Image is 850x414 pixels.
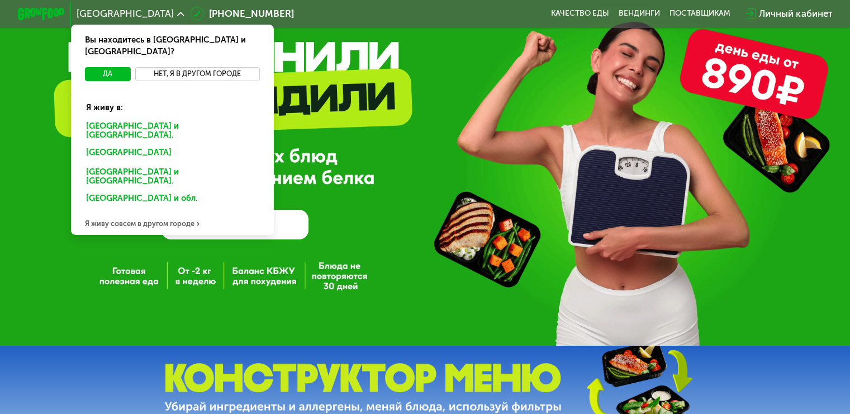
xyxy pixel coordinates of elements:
div: [GEOGRAPHIC_DATA] и [GEOGRAPHIC_DATA]. [78,119,267,143]
button: Да [85,67,130,81]
span: [GEOGRAPHIC_DATA] [77,9,174,18]
div: Личный кабинет [759,7,832,21]
div: Вы находитесь в [GEOGRAPHIC_DATA] и [GEOGRAPHIC_DATA]? [71,25,274,67]
div: поставщикам [669,9,730,18]
a: Качество еды [551,9,609,18]
div: Я живу в: [78,92,267,114]
div: [GEOGRAPHIC_DATA] [78,144,262,163]
div: [GEOGRAPHIC_DATA] и обл. [78,191,262,210]
a: [PHONE_NUMBER] [190,7,294,21]
div: [GEOGRAPHIC_DATA] и [GEOGRAPHIC_DATA]. [78,164,267,189]
div: Я живу совсем в другом городе [71,211,274,235]
a: Вендинги [619,9,660,18]
button: Нет, я в другом городе [135,67,260,81]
